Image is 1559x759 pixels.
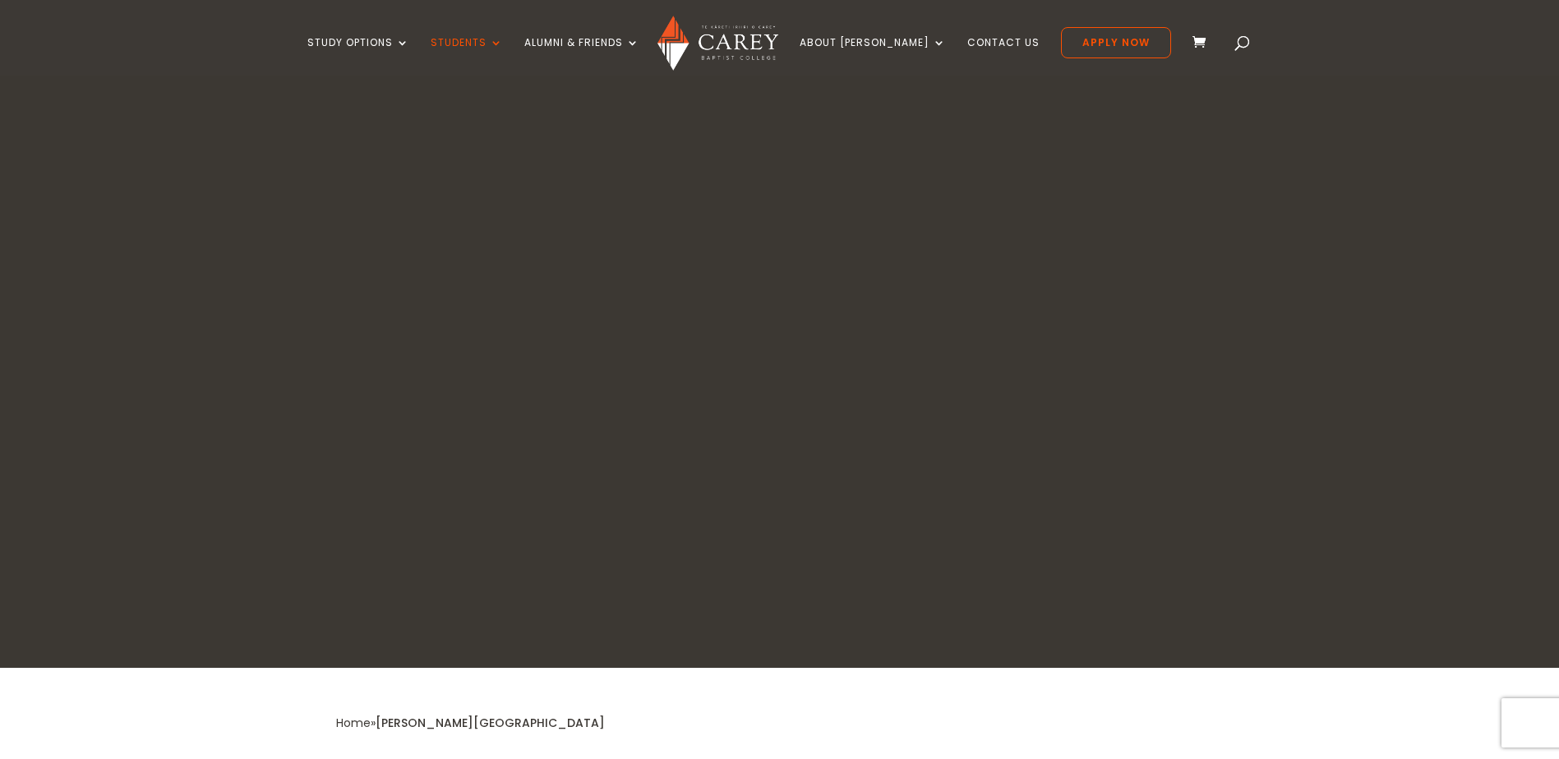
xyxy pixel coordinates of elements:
[376,715,605,731] span: [PERSON_NAME][GEOGRAPHIC_DATA]
[657,16,778,71] img: Carey Baptist College
[967,37,1040,76] a: Contact Us
[800,37,946,76] a: About [PERSON_NAME]
[1061,27,1171,58] a: Apply Now
[524,37,639,76] a: Alumni & Friends
[431,37,503,76] a: Students
[336,715,371,731] a: Home
[336,715,605,731] span: »
[307,37,409,76] a: Study Options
